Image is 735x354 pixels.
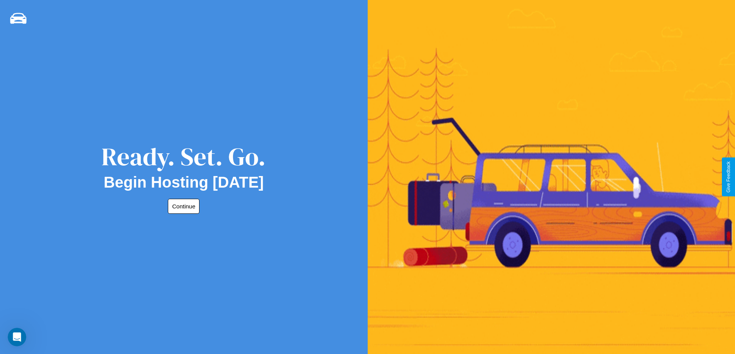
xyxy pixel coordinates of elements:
h2: Begin Hosting [DATE] [104,174,264,191]
iframe: Intercom live chat [8,328,26,346]
button: Continue [168,199,199,214]
div: Ready. Set. Go. [101,139,266,174]
div: Give Feedback [726,161,731,193]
